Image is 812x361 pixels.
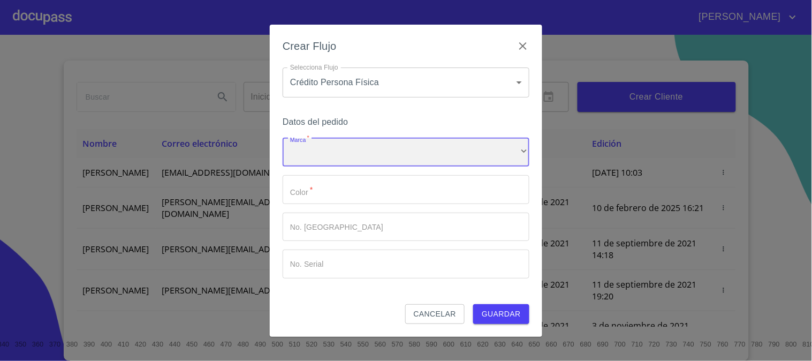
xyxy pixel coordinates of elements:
[283,115,529,130] h6: Datos del pedido
[414,307,456,321] span: Cancelar
[283,67,529,97] div: Crédito Persona Física
[283,37,337,55] h6: Crear Flujo
[283,138,529,167] div: ​
[482,307,521,321] span: Guardar
[473,304,529,324] button: Guardar
[405,304,465,324] button: Cancelar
